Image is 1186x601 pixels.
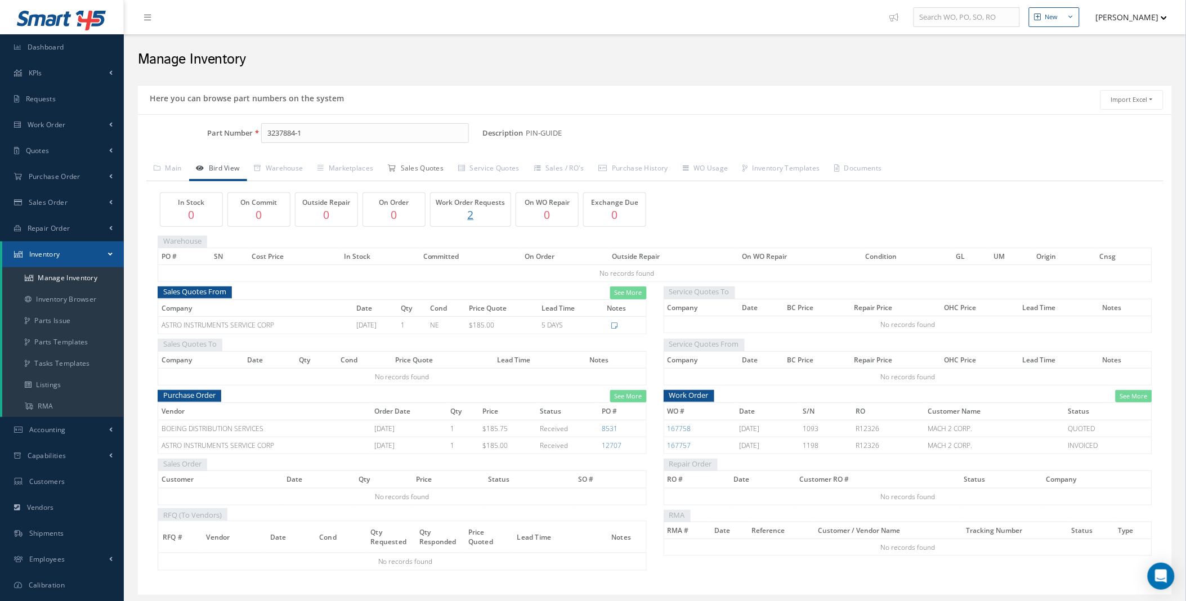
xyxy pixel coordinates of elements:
[158,471,283,488] th: Customer
[739,299,784,316] th: Date
[1148,563,1175,590] div: Open Intercom Messenger
[602,441,621,450] a: 12707
[158,234,207,248] span: Warehouse
[664,285,735,299] span: Service Quotes To
[664,522,711,539] th: RMA #
[158,388,221,402] span: Purchase Order
[2,353,124,374] a: Tasks Templates
[517,531,552,542] span: Lead Time
[163,199,220,207] h5: In Stock
[158,248,211,265] th: PO #
[664,488,1152,505] td: No records found
[664,337,745,351] span: Service Quotes From
[1042,471,1152,488] th: Company
[244,351,296,368] th: Date
[298,199,355,207] h5: Outside Repair
[664,351,739,368] th: Company
[991,248,1033,265] th: UM
[270,531,287,542] span: Date
[2,289,124,310] a: Inventory Browser
[664,508,691,522] span: RMA
[189,158,247,181] a: Bird View
[1085,6,1167,28] button: [PERSON_NAME]
[494,351,586,368] th: Lead Time
[668,424,691,433] a: 167758
[941,351,1019,368] th: OHC Price
[247,158,311,181] a: Warehouse
[1099,299,1152,316] th: Notes
[371,403,447,420] th: Order Date
[479,403,536,420] th: Price
[519,207,575,223] p: 0
[587,207,643,223] p: 0
[169,553,642,569] div: No records found
[953,248,991,265] th: GL
[664,471,730,488] th: RO #
[485,471,575,488] th: Status
[800,403,853,420] th: S/N
[853,403,924,420] th: RO
[536,403,598,420] th: Status
[608,248,739,265] th: Outside Repair
[447,437,479,454] td: 1
[158,317,353,334] td: ASTRO INSTRUMENTS SERVICE CORP
[158,437,372,454] td: ASTRO INSTRUMENTS SERVICE CORP
[527,158,592,181] a: Sales / RO's
[664,368,1152,385] td: No records found
[355,471,413,488] th: Qty
[447,420,479,437] td: 1
[739,248,862,265] th: On WO Repair
[730,471,796,488] th: Date
[433,199,508,207] h5: Work Order Requests
[28,223,70,233] span: Repair Order
[283,471,355,488] th: Date
[914,7,1020,28] input: Search WO, PO, SO, RO
[1019,351,1100,368] th: Lead Time
[1068,522,1115,539] th: Status
[522,248,609,265] th: On Order
[26,94,56,104] span: Requests
[851,299,941,316] th: Repair Price
[397,317,427,334] td: 1
[1065,403,1152,420] th: Status
[353,317,397,334] td: [DATE]
[2,241,124,267] a: Inventory
[296,351,338,368] th: Qty
[146,158,189,181] a: Main
[963,522,1068,539] th: Tracking Number
[536,437,598,454] td: Received
[1099,351,1152,368] th: Notes
[610,286,647,299] a: See More
[466,299,538,316] th: Price Quote
[337,351,392,368] th: Cond
[1065,437,1152,454] td: INVOICED
[298,207,355,223] p: 0
[664,299,739,316] th: Company
[371,420,447,437] td: [DATE]
[146,90,344,104] h5: Here you can browse part numbers on the system
[427,299,466,316] th: Cond
[319,531,337,542] span: Cond
[784,299,851,316] th: BC Price
[479,420,536,437] td: $185.75
[784,351,851,368] th: BC Price
[370,526,406,546] span: Qty Requested
[538,317,603,334] td: 5 DAYS
[29,172,80,181] span: Purchase Order
[158,457,207,471] span: Sales Order
[1097,248,1152,265] th: Cnsg
[163,531,182,542] span: RFQ #
[2,374,124,396] a: Listings
[158,337,222,351] span: Sales Quotes To
[941,299,1019,316] th: OHC Price
[924,437,1065,454] td: MACH 2 CORP.
[29,528,64,538] span: Shipments
[598,403,646,420] th: PO #
[602,424,617,433] a: 8531
[482,129,523,137] label: Description
[466,317,538,334] td: $185.00
[749,522,815,539] th: Reference
[366,207,422,223] p: 0
[29,554,65,564] span: Employees
[479,437,536,454] td: $185.00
